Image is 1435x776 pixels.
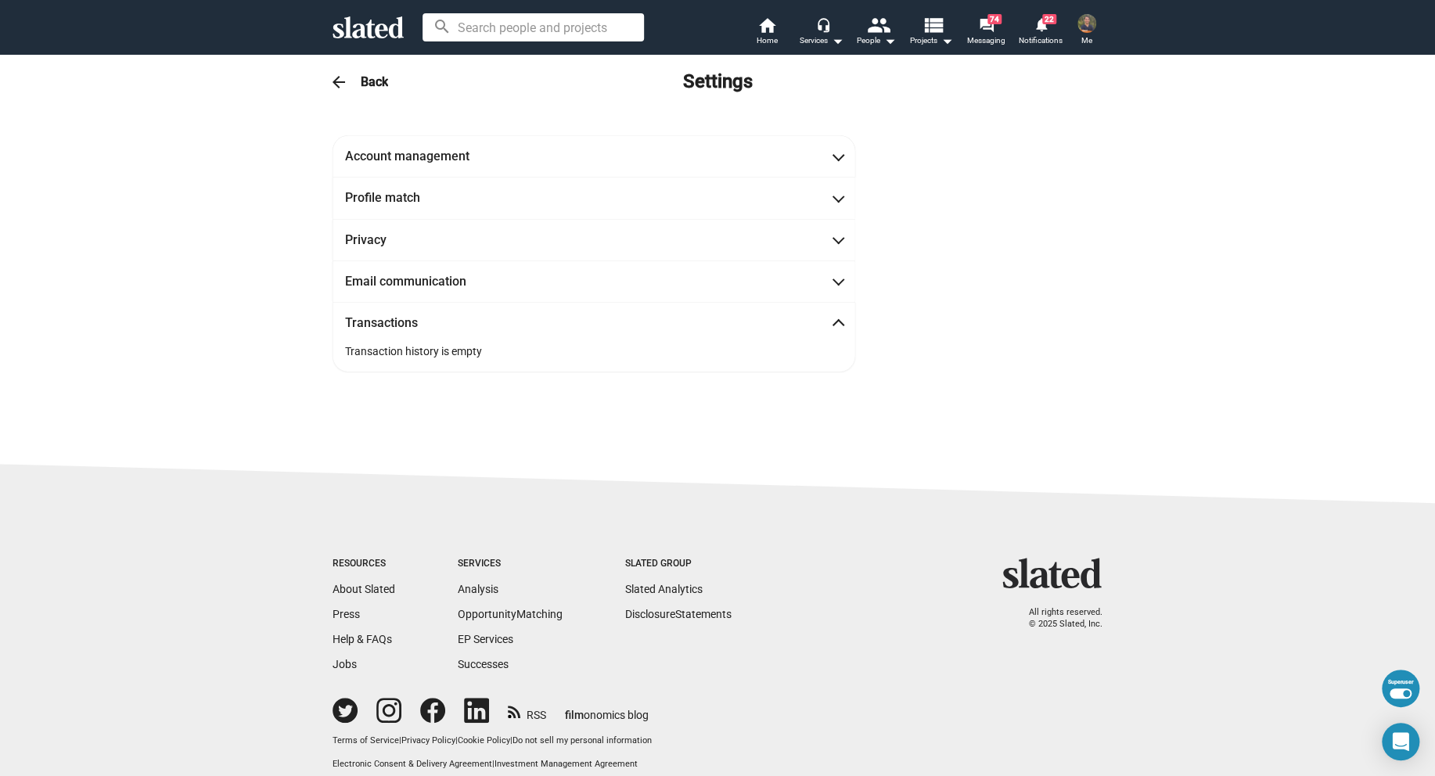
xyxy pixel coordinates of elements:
[333,759,492,769] a: Electronic Consent & Delivery Agreement
[333,558,395,570] div: Resources
[1033,16,1048,31] mat-icon: notifications
[333,219,855,260] mat-expansion-panel-header: Privacy
[849,16,904,50] button: People
[757,16,776,34] mat-icon: home
[565,695,649,723] a: filmonomics blog
[857,31,896,50] div: People
[1019,31,1063,50] span: Notifications
[987,14,1002,24] span: 74
[512,735,652,747] button: Do not sell my personal information
[345,148,486,164] mat-panel-title: Account management
[1042,14,1056,24] span: 22
[904,16,958,50] button: Projects
[1382,670,1419,707] button: Superuser
[345,232,486,248] mat-panel-title: Privacy
[828,31,847,50] mat-icon: arrow_drop_down
[401,735,455,745] a: Privacy Policy
[625,558,732,570] div: Slated Group
[329,73,348,92] mat-icon: arrow_back
[333,260,855,302] mat-expansion-panel-header: Email communication
[1077,14,1096,33] img: Mitchell Sturhann
[508,699,546,723] a: RSS
[333,343,855,372] div: Transactions
[937,31,956,50] mat-icon: arrow_drop_down
[1013,16,1068,50] a: 22Notifications
[800,31,843,50] div: Services
[458,658,509,670] a: Successes
[1081,31,1092,50] span: Me
[455,735,458,745] span: |
[625,583,703,595] a: Slated Analytics
[565,709,584,721] span: film
[1012,607,1102,630] p: All rights reserved. © 2025 Slated, Inc.
[458,735,510,745] a: Cookie Policy
[333,177,855,218] mat-expansion-panel-header: Profile match
[458,558,563,570] div: Services
[958,16,1013,50] a: 74Messaging
[361,74,388,90] h3: Back
[333,633,392,645] a: Help & FAQs
[333,608,360,620] a: Press
[345,273,486,289] mat-panel-title: Email communication
[333,735,399,745] a: Terms of Service
[492,759,495,769] span: |
[1388,679,1413,685] div: Superuser
[333,302,855,343] mat-expansion-panel-header: Transactions
[333,658,357,670] a: Jobs
[1068,11,1106,52] button: Mitchell SturhannMe
[510,735,512,745] span: |
[423,13,644,41] input: Search people and projects
[880,31,899,50] mat-icon: arrow_drop_down
[333,583,395,595] a: About Slated
[978,17,993,32] mat-icon: forum
[967,31,1005,50] span: Messaging
[816,17,830,31] mat-icon: headset_mic
[495,759,638,769] a: Investment Management Agreement
[683,70,753,95] h2: Settings
[399,735,401,745] span: |
[922,13,944,36] mat-icon: view_list
[867,13,890,36] mat-icon: people
[345,314,486,331] mat-panel-title: Transactions
[625,608,732,620] a: DisclosureStatements
[739,16,794,50] a: Home
[794,16,849,50] button: Services
[757,31,778,50] span: Home
[910,31,953,50] span: Projects
[333,135,855,177] mat-expansion-panel-header: Account management
[1382,723,1419,760] div: Open Intercom Messenger
[345,189,486,206] mat-panel-title: Profile match
[458,633,513,645] a: EP Services
[333,331,855,372] div: Transaction history is empty
[458,583,498,595] a: Analysis
[458,608,563,620] a: OpportunityMatching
